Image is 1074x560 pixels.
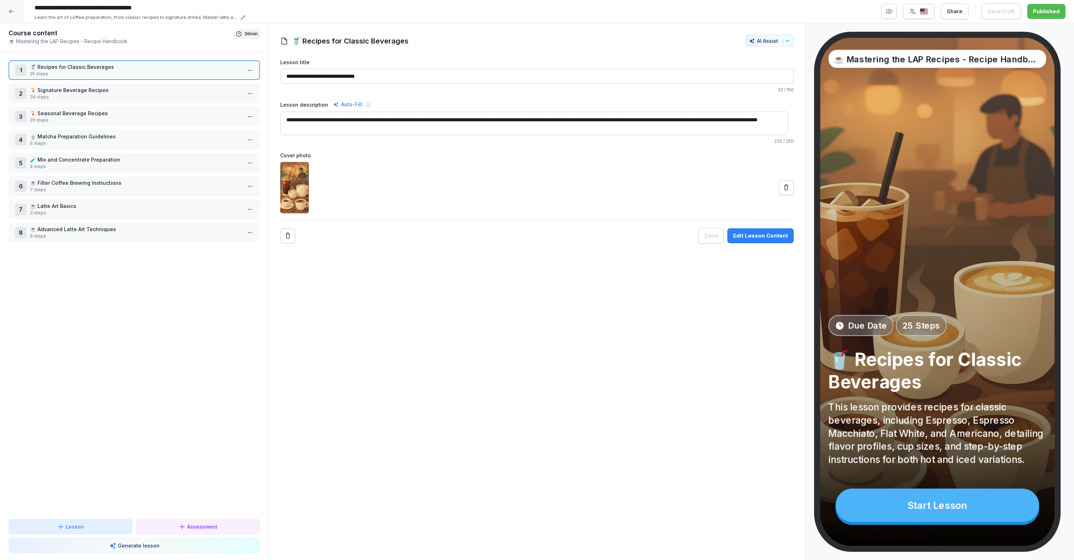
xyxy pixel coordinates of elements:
[280,152,794,159] label: Cover photo
[30,225,241,233] p: ☕️ Advanced Latte Art Techniques
[136,519,260,534] button: Assessment
[746,35,794,47] button: AI Assist
[704,232,718,240] div: Save
[902,319,940,332] p: 25 Steps
[30,163,241,170] p: 9 steps
[30,233,241,239] p: 6 steps
[698,228,724,244] button: Save
[774,138,782,144] span: 220
[15,227,26,238] div: 8
[280,162,309,213] img: l1gllbam5togbkfejplof36p.png
[292,36,408,46] h1: 🥤 Recipes for Classic Beverages
[1033,7,1060,15] div: Published
[9,29,234,37] h1: Course content
[828,348,1046,393] p: 🥤 Recipes for Classic Beverages
[727,228,794,243] button: Edit Lesson Content
[947,7,962,15] div: Share
[280,87,794,93] p: / 150
[30,71,241,77] p: 25 steps
[941,4,968,19] button: Share
[30,156,241,163] p: 🧪 Mix and Concentrate Preparation
[15,111,26,122] div: 3
[30,210,241,216] p: 3 steps
[30,140,241,147] p: 6 steps
[15,88,26,99] div: 2
[9,519,132,534] button: Lesson
[9,37,234,45] p: ☕ Mastering the LAP Recipes - Recipe Handbook
[30,202,241,210] p: ☕️ Latte Art Basics
[66,523,84,530] p: Lesson
[733,232,788,240] div: Edit Lesson Content
[778,87,783,92] span: 32
[9,153,260,173] div: 5🧪 Mix and Concentrate Preparation9 steps
[834,53,1041,65] p: ☕ Mastering the LAP Recipes - Recipe Handbook
[15,157,26,169] div: 5
[30,187,241,193] p: 7 steps
[280,228,295,243] button: Remove
[30,133,241,140] p: 🍵 Matcha Preparation Guidelines
[9,130,260,149] div: 4🍵 Matcha Preparation Guidelines6 steps
[15,65,26,76] div: 1
[15,204,26,215] div: 7
[9,83,260,103] div: 2🍹 Signature Beverage Recipes34 steps
[982,4,1021,19] button: Save Draft
[9,176,260,196] div: 6☕ Filter Coffee Brewing Instructions7 steps
[828,400,1046,466] p: This lesson provides recipes for classic beverages, including Espresso, Espresso Macchiato, Flat ...
[15,134,26,146] div: 4
[848,319,887,332] p: Due Date
[9,538,260,553] button: Generate lesson
[749,38,791,44] div: AI Assist
[920,8,928,15] img: us.svg
[30,117,241,123] p: 26 steps
[835,489,1039,522] div: Start Lesson
[30,110,241,117] p: 🍹 Seasonal Beverage Recipes
[30,86,241,94] p: 🍹 Signature Beverage Recipes
[280,138,794,144] p: / 250
[15,180,26,192] div: 6
[187,523,217,530] p: Assessment
[9,199,260,219] div: 7☕️ Latte Art Basics3 steps
[30,63,241,71] p: 🥤 Recipes for Classic Beverages
[988,7,1015,15] div: Save Draft
[280,101,328,108] label: Lesson description
[9,60,260,80] div: 1🥤 Recipes for Classic Beverages25 steps
[118,542,160,549] p: Generate lesson
[9,107,260,126] div: 3🍹 Seasonal Beverage Recipes26 steps
[244,30,258,37] p: 36 min
[332,100,363,109] div: Auto-Fill
[35,14,239,21] p: Learn the art of coffee preparation, from classic recipes to signature drinks. Master latte art, ...
[1027,4,1065,19] button: Published
[30,94,241,100] p: 34 steps
[280,58,794,66] label: Lesson title
[9,223,260,242] div: 8☕️ Advanced Latte Art Techniques6 steps
[30,179,241,187] p: ☕ Filter Coffee Brewing Instructions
